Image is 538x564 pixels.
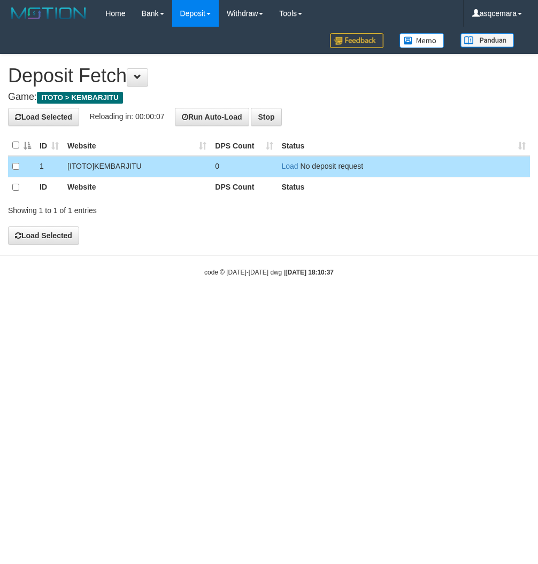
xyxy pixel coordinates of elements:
[175,108,249,126] button: Run Auto-Load
[8,226,79,245] button: Load Selected
[63,177,211,198] th: Website
[211,135,277,156] th: DPS Count: activate to sort column ascending
[35,156,63,177] td: 1
[211,177,277,198] th: DPS Count
[301,162,364,170] span: No deposit request
[251,108,281,126] button: Stop
[35,135,63,156] th: ID: activate to sort column ascending
[399,33,444,48] img: Button%20Memo.svg
[278,135,530,156] th: Status: activate to sort column ascending
[37,92,123,104] span: ITOTO > KEMBARJITU
[8,92,530,103] h4: Game:
[8,5,89,21] img: MOTION_logo.png
[63,156,211,177] td: [ITOTO] KEMBARJITU
[8,201,216,216] div: Showing 1 to 1 of 1 entries
[8,65,530,87] h1: Deposit Fetch
[286,269,334,276] strong: [DATE] 18:10:37
[35,177,63,198] th: ID
[215,162,219,170] span: 0
[460,33,514,48] img: panduan.png
[63,135,211,156] th: Website: activate to sort column ascending
[330,33,383,48] img: Feedback.jpg
[89,112,164,120] span: Reloading in: 00:00:07
[204,269,334,276] small: code © [DATE]-[DATE] dwg |
[282,162,298,170] a: Load
[278,177,530,198] th: Status
[8,108,79,126] button: Load Selected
